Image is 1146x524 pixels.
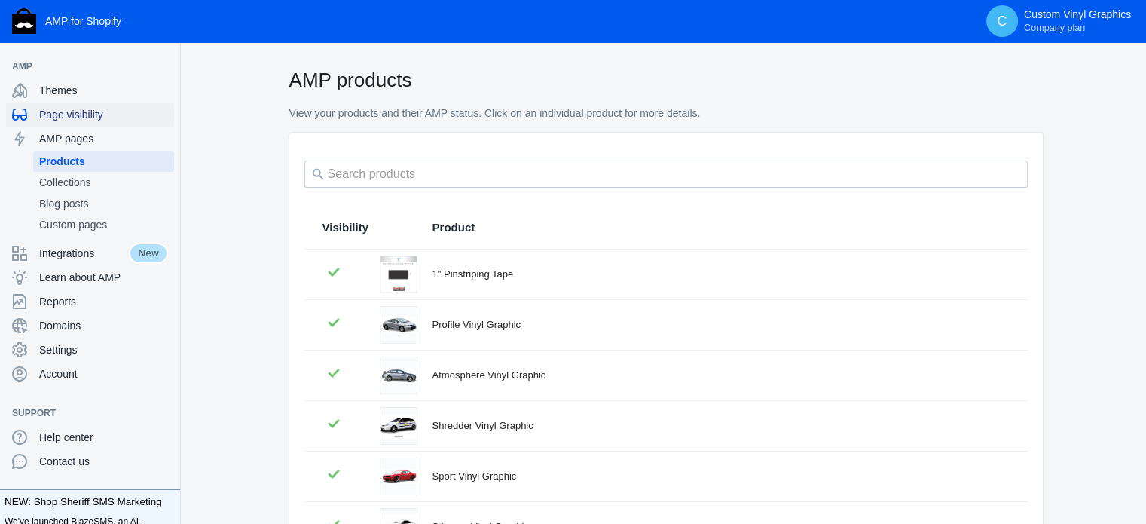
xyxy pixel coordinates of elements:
span: C [995,14,1010,29]
span: AMP pages [39,131,168,146]
span: Contact us [39,454,168,469]
span: Blog posts [39,196,168,211]
a: Contact us [6,449,174,473]
a: Themes [6,78,174,103]
span: AMP [12,59,153,74]
span: Help center [39,430,168,445]
img: auto-trim-express-profile-vinyl-graphic-ate30551.jpg [380,317,417,333]
input: Search products [304,161,1028,188]
a: AMP pages [6,127,174,151]
img: auto-trim-express-sport-vinyl-graphic-ate3072.jpg [380,470,417,483]
a: Products [33,151,174,172]
div: Profile Vinyl Graphic [432,317,1010,332]
span: Account [39,366,168,382]
a: IntegrationsNew [6,241,174,265]
p: View your products and their AMP status. Click on an individual product for more details. [289,106,1043,121]
span: Products [39,154,168,169]
iframe: Drift Widget Chat Controller [1071,449,1128,506]
a: Page visibility [6,103,174,127]
span: Integrations [39,246,129,261]
img: auto-trim-express-atmosphere-vinyl-graphic-ate30061.jpg [380,369,417,382]
div: 1" Pinstriping Tape [432,267,1010,282]
p: Custom Vinyl Graphics [1024,8,1131,34]
a: Blog posts [33,193,174,214]
img: 1-vinyl-pinstriping.jpg [380,256,417,293]
span: Learn about AMP [39,270,168,285]
span: Support [12,406,153,421]
span: Themes [39,83,168,98]
a: Account [6,362,174,386]
a: Reports [6,290,174,314]
span: AMP for Shopify [45,15,121,27]
span: Company plan [1024,22,1085,34]
button: Add a sales channel [153,63,177,69]
a: Custom pages [33,214,174,235]
button: Add a sales channel [153,410,177,416]
span: Product [432,220,475,235]
span: Settings [39,342,168,357]
span: Reports [39,294,168,309]
a: Learn about AMP [6,265,174,290]
span: Collections [39,175,168,190]
span: Visibility [322,220,368,235]
div: Sport Vinyl Graphic [432,469,1010,484]
div: Shredder Vinyl Graphic [432,418,1010,434]
span: Custom pages [39,217,168,232]
h2: AMP products [289,66,1043,93]
a: Settings [6,338,174,362]
img: focus-SHREDDER.jpg [380,414,417,438]
span: Domains [39,318,168,333]
a: Collections [33,172,174,193]
div: Atmosphere Vinyl Graphic [432,368,1010,383]
span: New [129,243,168,264]
a: Domains [6,314,174,338]
img: Shop Sheriff Logo [12,8,36,34]
span: Page visibility [39,107,168,122]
